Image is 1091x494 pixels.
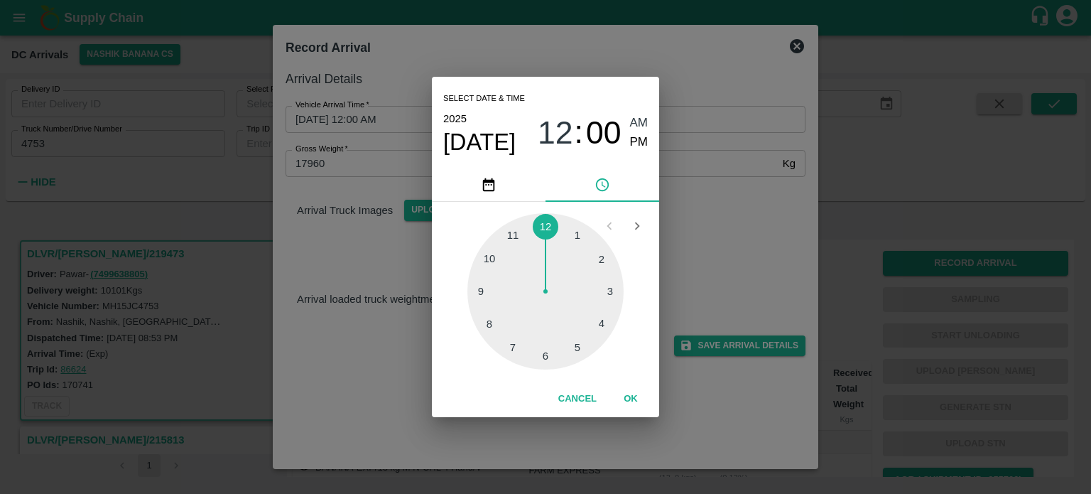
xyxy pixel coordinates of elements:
[538,114,573,151] button: 12
[553,387,602,412] button: Cancel
[432,168,545,202] button: pick date
[443,88,525,109] span: Select date & time
[586,114,622,151] button: 00
[630,133,648,152] button: PM
[443,109,467,128] button: 2025
[545,168,659,202] button: pick time
[630,114,648,133] button: AM
[608,387,653,412] button: OK
[575,114,583,151] span: :
[443,128,516,156] button: [DATE]
[624,213,651,240] button: Open next view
